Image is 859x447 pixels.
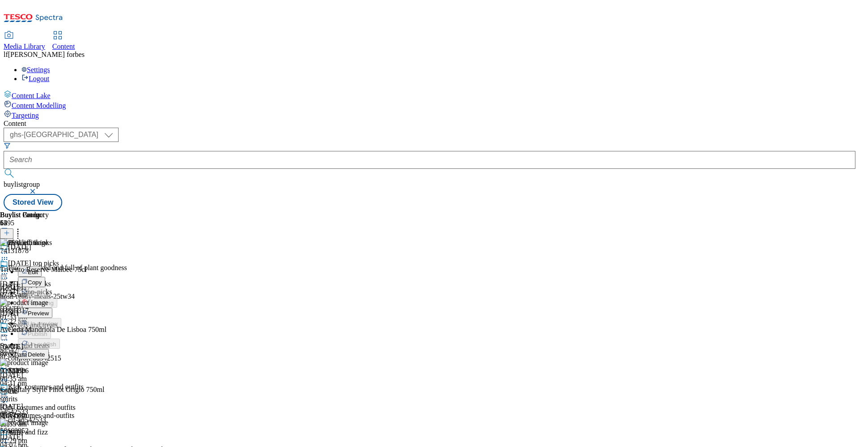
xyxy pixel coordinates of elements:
span: Content Lake [12,92,51,99]
a: Content [52,32,75,51]
svg: Search Filters [4,142,11,149]
span: Content [52,43,75,50]
a: Settings [21,66,50,73]
button: Stored View [4,194,62,211]
a: Logout [21,75,49,82]
a: Targeting [4,110,855,120]
div: Content [4,120,855,128]
span: lf [4,51,8,58]
span: [PERSON_NAME] forbes [8,51,85,58]
a: Content Lake [4,90,855,100]
span: Content Modelling [12,102,66,109]
span: Targeting [12,112,39,119]
a: Content Modelling [4,100,855,110]
input: Search [4,151,855,169]
span: Media Library [4,43,45,50]
span: buylistgroup [4,181,40,188]
a: Media Library [4,32,45,51]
